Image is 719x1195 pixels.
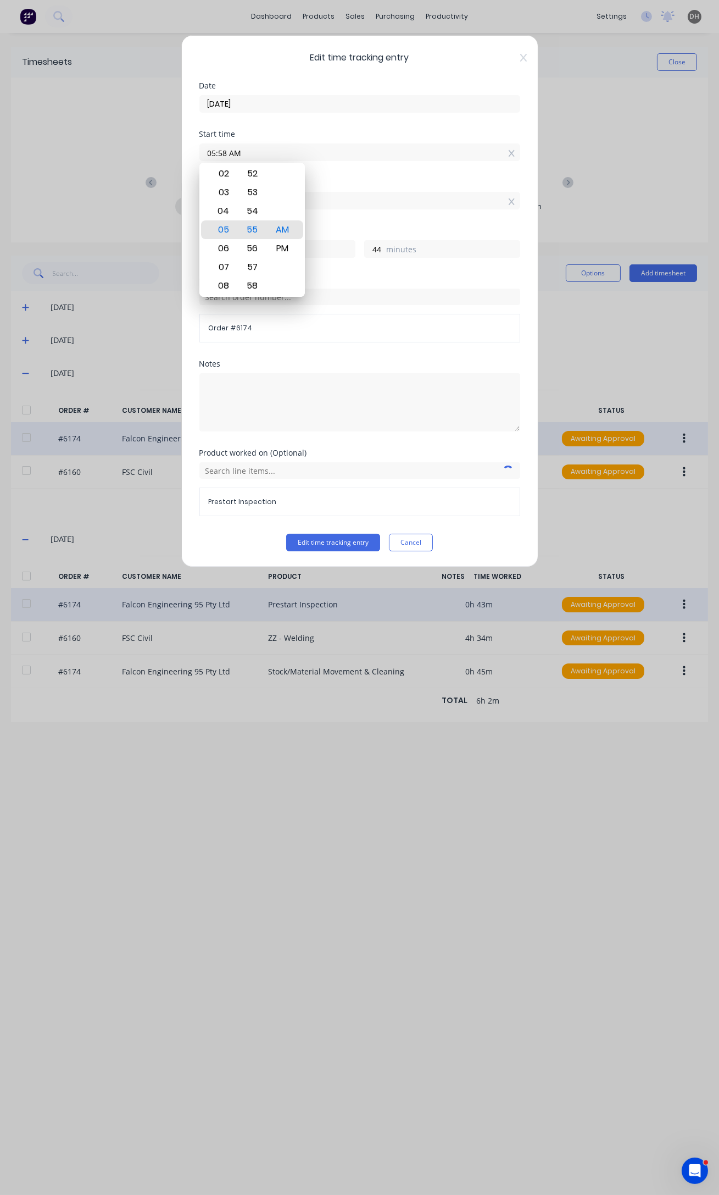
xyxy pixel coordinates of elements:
input: 0 [365,241,384,257]
div: 57 [239,258,266,276]
div: Hours worked [199,227,520,235]
div: 03 [209,183,236,202]
div: PM [269,239,296,258]
div: Date [199,82,520,90]
span: Prestart Inspection [209,497,511,507]
div: 53 [239,183,266,202]
div: 04 [209,202,236,220]
div: 07 [209,258,236,276]
iframe: Intercom live chat [682,1158,708,1184]
div: AM [269,220,296,239]
div: Minute [237,163,267,297]
span: Order # 6174 [209,323,511,333]
div: Finish time [199,179,520,186]
label: minutes [387,244,520,257]
input: Search order number... [199,289,520,305]
button: Cancel [389,534,433,551]
div: 52 [239,164,266,183]
div: 56 [239,239,266,258]
div: Order # [199,275,520,283]
div: Start time [199,130,520,138]
div: 06 [209,239,236,258]
button: Edit time tracking entry [286,534,380,551]
div: 58 [239,276,266,295]
div: Product worked on (Optional) [199,449,520,457]
div: 08 [209,276,236,295]
div: 02 [209,164,236,183]
input: Search line items... [199,462,520,479]
div: 55 [239,220,266,239]
div: Hour [207,163,237,297]
span: Edit time tracking entry [199,51,520,64]
div: 05 [209,220,236,239]
div: 54 [239,202,266,220]
div: Notes [199,360,520,368]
